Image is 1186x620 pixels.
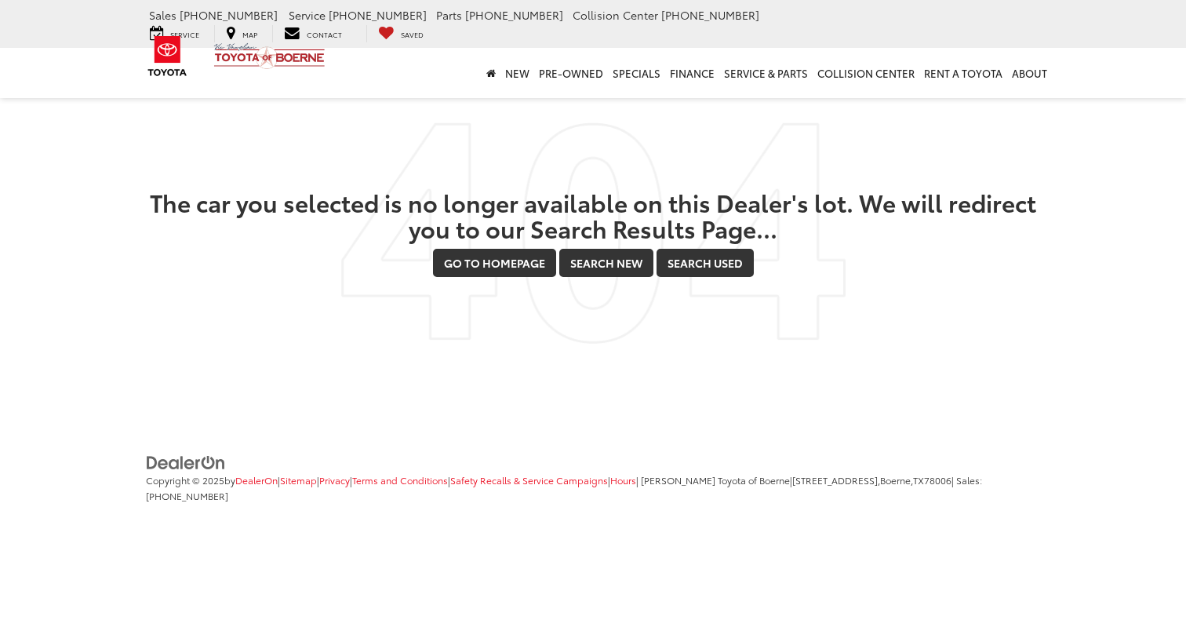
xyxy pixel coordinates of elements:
[657,249,754,277] a: Search Used
[280,473,317,487] a: Sitemap
[661,7,759,23] span: [PHONE_NUMBER]
[1007,48,1052,98] a: About
[146,454,226,469] a: DealerOn
[242,29,257,39] span: Map
[792,473,880,487] span: [STREET_ADDRESS],
[138,25,211,42] a: Service
[559,249,653,277] a: Search New
[146,489,228,502] span: [PHONE_NUMBER]
[289,7,326,23] span: Service
[170,29,199,39] span: Service
[146,454,226,472] img: DealerOn
[180,7,278,23] span: [PHONE_NUMBER]
[149,7,176,23] span: Sales
[465,7,563,23] span: [PHONE_NUMBER]
[813,48,919,98] a: Collision Center
[146,189,1040,241] h2: The car you selected is no longer available on this Dealer's lot. We will redirect you to our Sea...
[350,473,448,487] span: |
[319,473,350,487] a: Privacy
[146,473,224,487] span: Copyright © 2025
[450,473,608,487] a: Safety Recalls & Service Campaigns, Opens in a new tab
[665,48,719,98] a: Finance
[482,48,500,98] a: Home
[436,7,462,23] span: Parts
[138,31,197,82] img: Toyota
[366,25,435,42] a: My Saved Vehicles
[608,473,636,487] span: |
[224,473,278,487] span: by
[790,473,951,487] span: |
[608,48,665,98] a: Specials
[636,473,790,487] span: | [PERSON_NAME] Toyota of Boerne
[913,473,924,487] span: TX
[235,473,278,487] a: DealerOn Home Page
[433,249,556,277] a: Go to Homepage
[213,42,326,70] img: Vic Vaughan Toyota of Boerne
[924,473,951,487] span: 78006
[401,29,424,39] span: Saved
[534,48,608,98] a: Pre-Owned
[329,7,427,23] span: [PHONE_NUMBER]
[448,473,608,487] span: |
[214,25,269,42] a: Map
[573,7,658,23] span: Collision Center
[272,25,354,42] a: Contact
[307,29,342,39] span: Contact
[278,473,317,487] span: |
[317,473,350,487] span: |
[610,473,636,487] a: Hours
[500,48,534,98] a: New
[919,48,1007,98] a: Rent a Toyota
[719,48,813,98] a: Service & Parts: Opens in a new tab
[880,473,913,487] span: Boerne,
[352,473,448,487] a: Terms and Conditions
